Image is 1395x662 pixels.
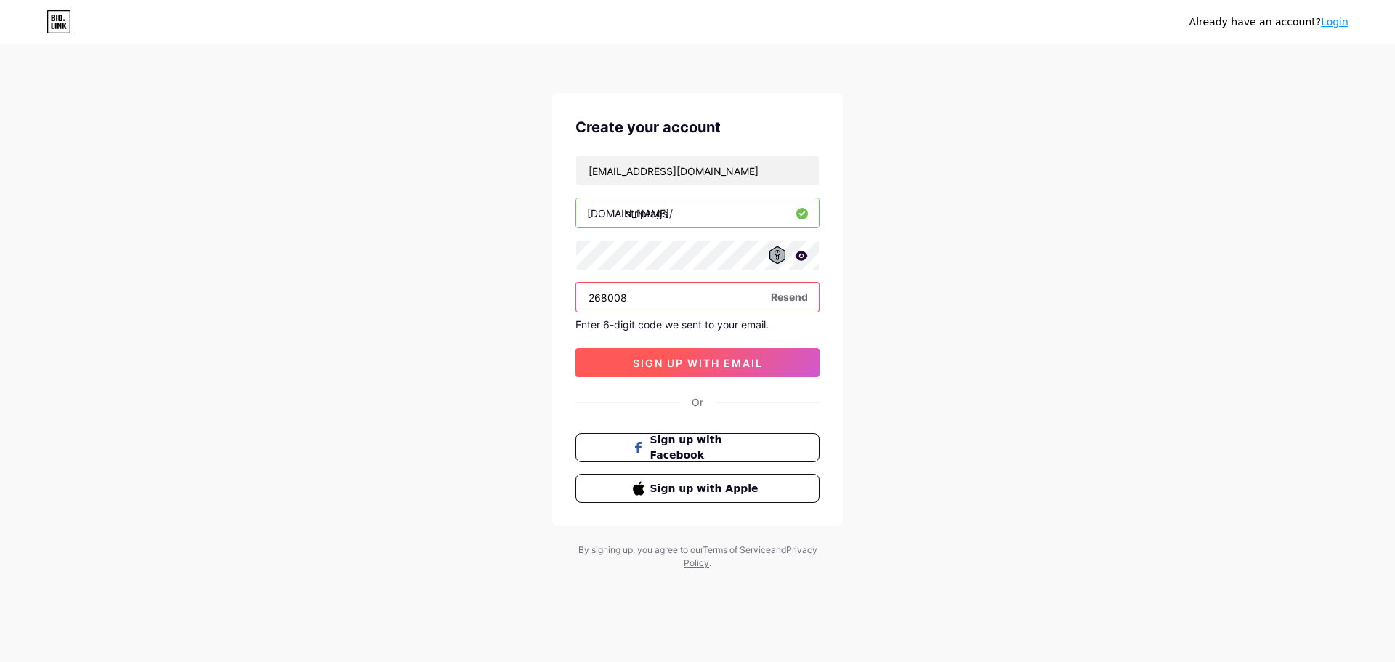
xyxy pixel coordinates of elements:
[576,156,819,185] input: Email
[575,348,820,377] button: sign up with email
[587,206,673,221] div: [DOMAIN_NAME]/
[703,544,771,555] a: Terms of Service
[1321,16,1348,28] a: Login
[576,198,819,227] input: username
[692,395,703,410] div: Or
[574,544,821,570] div: By signing up, you agree to our and .
[575,474,820,503] button: Sign up with Apple
[771,289,808,304] span: Resend
[575,116,820,138] div: Create your account
[633,357,763,369] span: sign up with email
[1189,15,1348,30] div: Already have an account?
[576,283,819,312] input: Paste login code
[575,318,820,331] div: Enter 6-digit code we sent to your email.
[650,481,763,496] span: Sign up with Apple
[575,433,820,462] button: Sign up with Facebook
[650,432,763,463] span: Sign up with Facebook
